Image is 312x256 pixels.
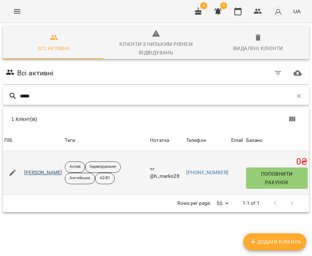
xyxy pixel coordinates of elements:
span: 5 [220,2,227,9]
div: Клієнти з низьким рівнем відвідувань [109,40,203,57]
div: А2-В1 [95,173,115,184]
div: Sort [4,136,12,145]
a: [PERSON_NAME] [24,169,62,176]
a: [PHONE_NUMBER] [186,170,228,175]
p: 1-1 of 1 [243,200,260,207]
button: Поповнити рахунок [246,167,308,189]
div: Нотатка [150,136,183,145]
span: 4 [200,2,207,9]
div: Актив [65,161,85,173]
span: Баланс [246,136,308,145]
button: Menu [9,3,26,20]
div: 50 [214,198,231,209]
div: Телефон [186,136,206,145]
div: ПІБ [4,136,12,145]
p: А2-В1 [100,175,110,181]
p: Англійська [69,175,90,181]
div: Всі активні [38,44,69,53]
span: ПІБ [4,136,62,145]
div: Англійська [65,173,95,184]
span: Поповнити рахунок [249,170,305,187]
div: Email [231,136,243,145]
div: Видалені клієнти [233,44,283,53]
div: Sort [246,136,263,145]
button: Додати клієнта [243,233,306,250]
button: Показати колонки [284,111,301,128]
span: Додати клієнта [249,238,301,246]
h5: 0 ₴ [246,156,308,167]
div: Sort [231,136,243,145]
h6: Всі активні [17,68,54,79]
button: UA [290,5,303,18]
div: Sort [186,136,206,145]
div: Баланс [246,136,263,145]
p: Актив [69,164,80,170]
div: Індивідуальне [85,161,121,173]
div: 1 Клієнт(ів) [11,113,160,126]
img: avatar_s.png [273,6,283,16]
span: UA [293,7,301,15]
div: Table Toolbar [3,108,309,130]
td: тг @h_marko28 [149,151,185,195]
span: Телефон [186,136,228,145]
p: Rows per page: [177,200,211,207]
p: Індивідуальне [90,164,116,170]
div: Теги [65,136,147,145]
